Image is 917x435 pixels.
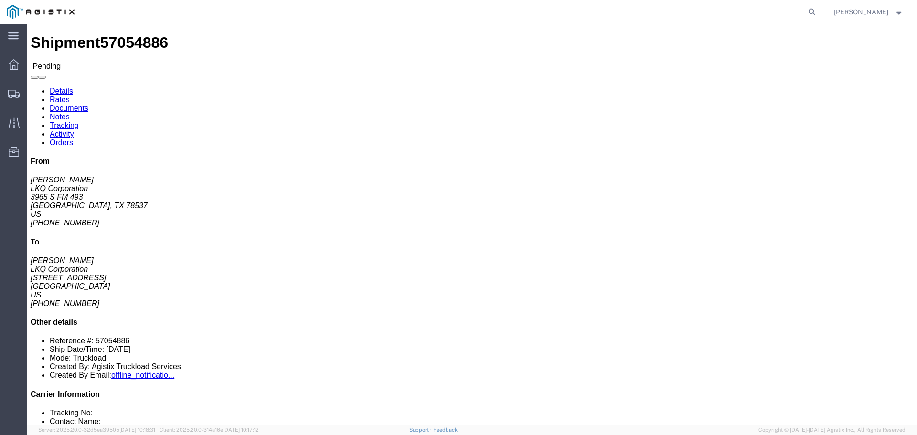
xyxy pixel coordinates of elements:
span: Douglas Harris [834,7,888,17]
iframe: FS Legacy Container [27,24,917,425]
button: [PERSON_NAME] [833,6,904,18]
a: Feedback [433,427,458,433]
span: Copyright © [DATE]-[DATE] Agistix Inc., All Rights Reserved [758,426,906,434]
img: logo [7,5,75,19]
span: [DATE] 10:17:12 [223,427,259,433]
a: Support [409,427,433,433]
span: Server: 2025.20.0-32d5ea39505 [38,427,155,433]
span: [DATE] 10:18:31 [119,427,155,433]
span: Client: 2025.20.0-314a16e [160,427,259,433]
